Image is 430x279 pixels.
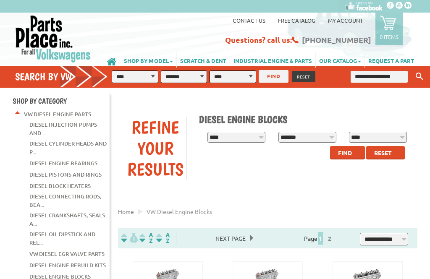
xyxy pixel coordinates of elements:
a: Home [118,208,134,215]
a: VW Diesel Engine Parts [24,109,91,120]
a: Diesel Injection Pumps and ... [29,119,97,138]
div: Page [285,231,354,245]
h1: Diesel Engine Blocks [199,113,411,125]
img: Sort by Sales Rank [155,233,171,242]
a: 2 [326,235,333,242]
a: Diesel Cylinder Heads and P... [29,138,107,157]
a: SCRATCH & DENT [177,53,230,68]
span: Next Page [211,232,250,245]
a: 0 items [375,13,403,45]
img: Sort by Headline [138,233,155,242]
img: Parts Place Inc! [15,15,92,63]
a: Diesel Oil Dipstick and Rel... [29,229,95,248]
a: Next Page [211,235,250,242]
a: My Account [328,17,363,24]
a: Diesel Pistons and Rings [29,169,102,180]
button: Reset [366,146,405,159]
a: Diesel Block Heaters [29,180,91,191]
button: Find [330,146,365,159]
a: INDUSTRIAL ENGINE & PARTS [230,53,315,68]
a: REQUEST A PART [365,53,417,68]
h4: Search by VW [15,70,113,83]
span: Reset [374,149,392,156]
span: 1 [318,232,323,245]
a: Diesel Connecting Rods, Bea... [29,191,101,210]
button: RESET [292,71,315,82]
a: VW Diesel EGR Valve Parts [29,248,105,259]
p: 0 items [380,33,399,40]
a: Diesel Crankshafts, Seals a... [29,210,105,229]
span: Find [338,149,352,156]
a: OUR CATALOG [316,53,364,68]
button: Keyword Search [413,70,426,83]
a: Diesel Engine Bearings [29,158,97,169]
a: Contact us [233,17,265,24]
span: VW diesel engine blocks [147,208,212,215]
img: filterpricelow.svg [121,233,138,242]
a: SHOP BY MODEL [121,53,176,68]
h4: Shop By Category [13,96,110,105]
div: Refine Your Results [124,117,186,180]
button: FIND [259,70,288,83]
a: Free Catalog [278,17,315,24]
a: Diesel Engine Rebuild Kits [29,260,106,271]
span: RESET [297,73,310,80]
